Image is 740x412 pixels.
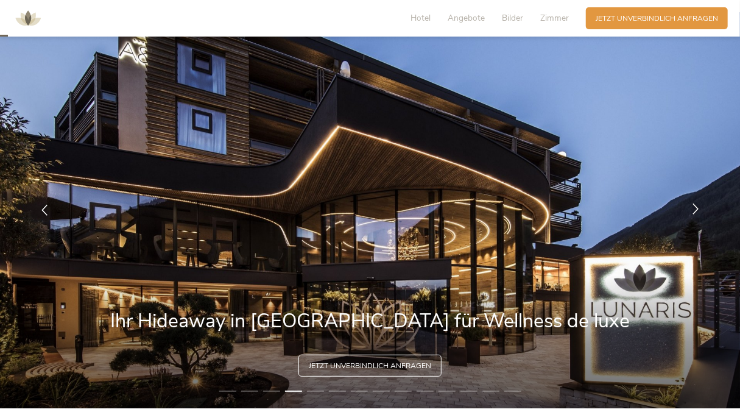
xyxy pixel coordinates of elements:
span: Bilder [502,12,523,24]
span: Jetzt unverbindlich anfragen [596,13,718,24]
a: AMONTI & LUNARIS Wellnessresort [10,15,46,21]
span: Angebote [448,12,485,24]
span: Zimmer [540,12,569,24]
span: Jetzt unverbindlich anfragen [309,361,431,371]
span: Hotel [411,12,431,24]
